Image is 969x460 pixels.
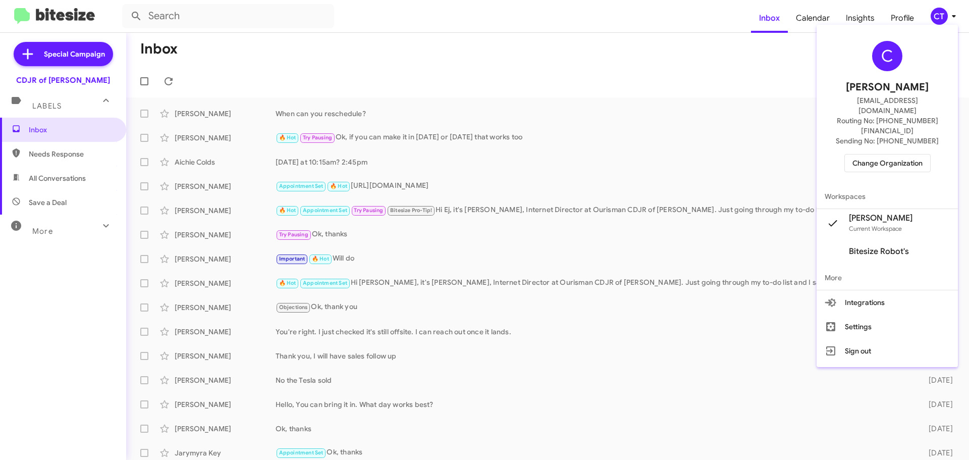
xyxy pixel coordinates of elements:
[849,246,909,257] span: Bitesize Robot's
[817,315,958,339] button: Settings
[872,41,902,71] div: C
[817,339,958,363] button: Sign out
[817,184,958,209] span: Workspaces
[846,79,929,95] span: [PERSON_NAME]
[836,136,939,146] span: Sending No: [PHONE_NUMBER]
[849,213,912,223] span: [PERSON_NAME]
[852,155,923,172] span: Change Organization
[817,290,958,315] button: Integrations
[844,154,931,172] button: Change Organization
[817,266,958,290] span: More
[829,95,946,116] span: [EMAIL_ADDRESS][DOMAIN_NAME]
[849,225,902,232] span: Current Workspace
[829,116,946,136] span: Routing No: [PHONE_NUMBER][FINANCIAL_ID]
